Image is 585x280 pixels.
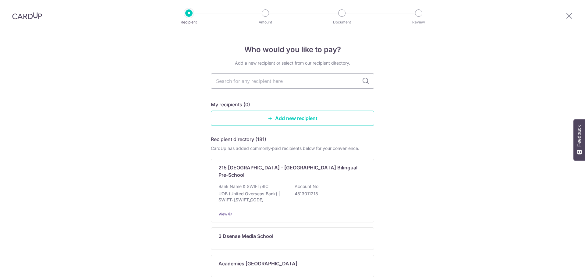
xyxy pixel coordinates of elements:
[218,212,227,216] a: View
[573,119,585,161] button: Feedback - Show survey
[211,101,250,108] h5: My recipients (0)
[211,136,266,143] h5: Recipient directory (181)
[243,19,288,25] p: Amount
[211,44,374,55] h4: Who would you like to pay?
[166,19,211,25] p: Recipient
[218,183,270,190] p: Bank Name & SWIFT/BIC:
[218,164,359,179] p: 215 [GEOGRAPHIC_DATA] - [GEOGRAPHIC_DATA] Bilingual Pre-School
[218,191,287,203] p: UOB (United Overseas Bank) | SWIFT: [SWIFT_CODE]
[295,183,320,190] p: Account No:
[12,12,42,19] img: CardUp
[295,191,363,197] p: 4513011215
[211,73,374,89] input: Search for any recipient here
[218,232,273,240] p: 3 Dsense Media School
[211,60,374,66] div: Add a new recipient or select from our recipient directory.
[211,145,374,151] div: CardUp has added commonly-paid recipients below for your convenience.
[319,19,364,25] p: Document
[211,111,374,126] a: Add new recipient
[576,125,582,147] span: Feedback
[218,260,297,267] p: Academies [GEOGRAPHIC_DATA]
[546,262,579,277] iframe: Opens a widget where you can find more information
[396,19,441,25] p: Review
